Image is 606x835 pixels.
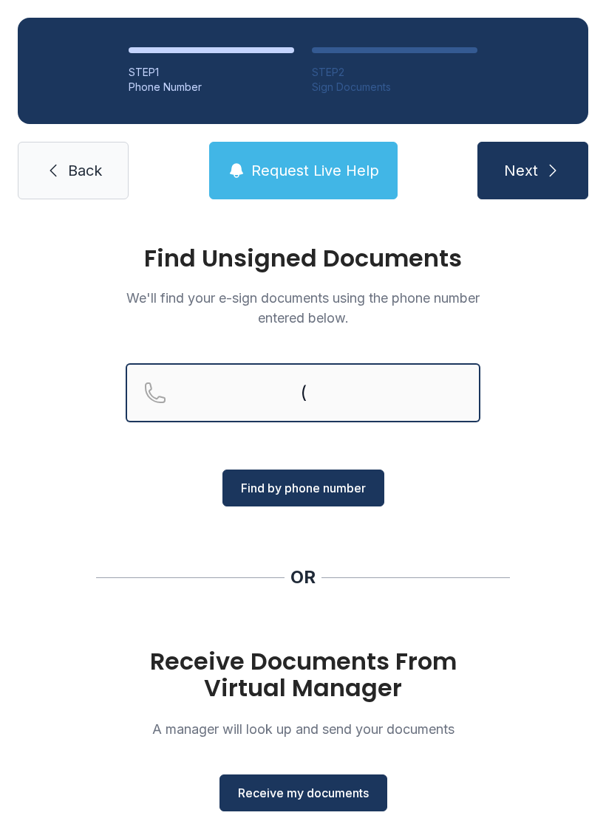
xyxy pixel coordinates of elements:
div: STEP 2 [312,65,477,80]
span: Request Live Help [251,160,379,181]
p: We'll find your e-sign documents using the phone number entered below. [126,288,480,328]
span: Find by phone number [241,479,366,497]
div: Sign Documents [312,80,477,95]
p: A manager will look up and send your documents [126,719,480,739]
h1: Find Unsigned Documents [126,247,480,270]
span: Back [68,160,102,181]
div: Phone Number [129,80,294,95]
h1: Receive Documents From Virtual Manager [126,648,480,701]
span: Receive my documents [238,784,369,802]
input: Reservation phone number [126,363,480,422]
span: Next [504,160,538,181]
div: STEP 1 [129,65,294,80]
div: OR [290,566,316,589]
